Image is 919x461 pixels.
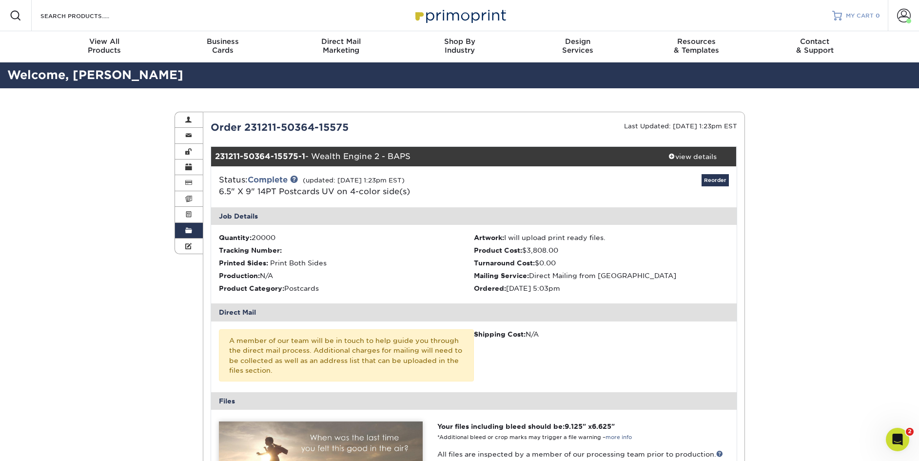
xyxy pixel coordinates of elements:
div: Products [45,37,164,55]
div: Order 231211-50364-15575 [203,120,474,135]
li: N/A [219,271,474,281]
div: view details [649,152,737,161]
a: DesignServices [519,31,637,62]
a: BusinessCards [163,31,282,62]
li: Postcards [219,283,474,293]
strong: Artwork: [474,234,504,241]
a: view details [649,147,737,166]
strong: Printed Sides: [219,259,268,267]
span: 9.125 [565,422,583,430]
a: Contact& Support [756,31,874,62]
strong: Quantity: [219,234,252,241]
div: Status: [212,174,561,198]
div: Files [211,392,737,410]
strong: Ordered: [474,284,506,292]
a: View AllProducts [45,31,164,62]
div: & Templates [637,37,756,55]
span: Contact [756,37,874,46]
li: $0.00 [474,258,729,268]
div: Industry [400,37,519,55]
a: Shop ByIndustry [400,31,519,62]
span: Business [163,37,282,46]
div: - Wealth Engine 2 - BAPS [211,147,649,166]
div: Direct Mail [211,303,737,321]
div: & Support [756,37,874,55]
iframe: Google Customer Reviews [2,431,83,458]
div: Job Details [211,207,737,225]
div: A member of our team will be in touch to help guide you through the direct mail process. Addition... [219,329,474,382]
p: All files are inspected by a member of our processing team prior to production. [437,449,728,459]
li: I will upload print ready files. [474,233,729,242]
span: Shop By [400,37,519,46]
strong: Shipping Cost: [474,330,526,338]
li: Direct Mailing from [GEOGRAPHIC_DATA] [474,271,729,281]
li: [DATE] 5:03pm [474,283,729,293]
span: MY CART [846,12,874,20]
small: Last Updated: [DATE] 1:23pm EST [624,122,737,130]
strong: Mailing Service: [474,272,529,280]
span: 0 [876,12,880,19]
span: 6.625 [592,422,611,430]
div: Services [519,37,637,55]
strong: 231211-50364-15575-1 [215,152,305,161]
iframe: Intercom live chat [886,428,909,451]
span: 2 [906,428,914,436]
strong: Production: [219,272,260,280]
div: Cards [163,37,282,55]
div: Marketing [282,37,400,55]
li: $3,808.00 [474,245,729,255]
img: Primoprint [411,5,508,26]
strong: Your files including bleed should be: " x " [437,422,615,430]
a: 6.5" X 9" 14PT Postcards UV on 4-color side(s) [219,187,410,196]
a: Complete [248,175,288,184]
span: Resources [637,37,756,46]
strong: Product Category: [219,284,284,292]
li: 20000 [219,233,474,242]
strong: Tracking Number: [219,246,282,254]
small: *Additional bleed or crop marks may trigger a file warning – [437,434,632,441]
span: Print Both Sides [270,259,327,267]
a: Resources& Templates [637,31,756,62]
strong: Product Cost: [474,246,522,254]
a: Direct MailMarketing [282,31,400,62]
span: View All [45,37,164,46]
strong: Turnaround Cost: [474,259,535,267]
input: SEARCH PRODUCTS..... [39,10,135,21]
span: Direct Mail [282,37,400,46]
a: Reorder [702,174,729,186]
small: (updated: [DATE] 1:23pm EST) [303,177,405,184]
span: Design [519,37,637,46]
a: more info [606,434,632,441]
div: N/A [474,329,729,339]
